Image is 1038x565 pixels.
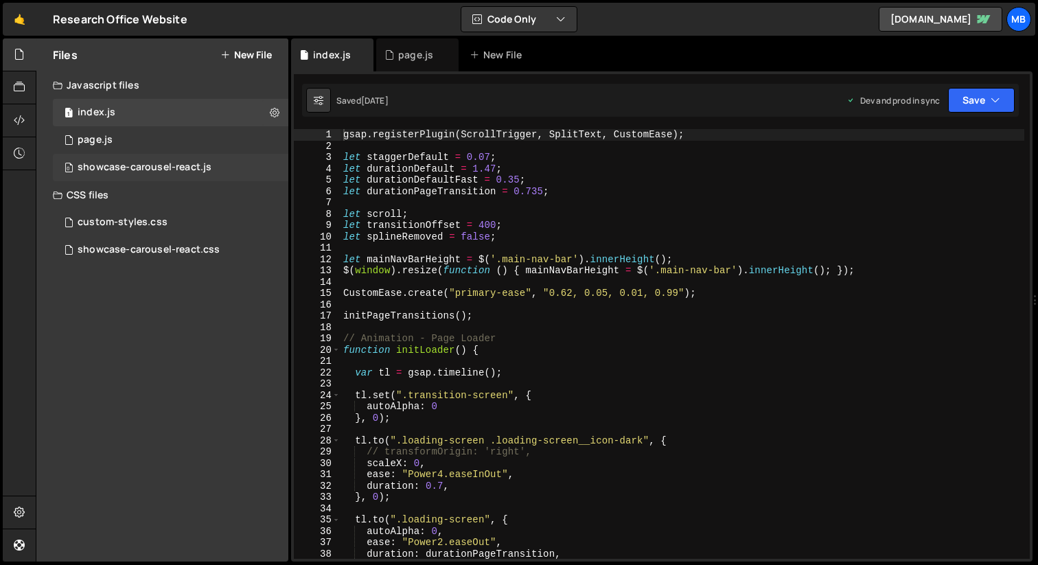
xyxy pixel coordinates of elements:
div: 10476/38631.css [53,209,288,236]
div: 5 [294,174,341,186]
div: showcase-carousel-react.css [78,244,220,256]
span: 0 [65,163,73,174]
div: 24 [294,390,341,402]
div: 8 [294,209,341,220]
a: 🤙 [3,3,36,36]
div: 2 [294,141,341,152]
div: 14 [294,277,341,288]
div: 35 [294,514,341,526]
div: 33 [294,492,341,503]
div: 10 [294,231,341,243]
div: 17 [294,310,341,322]
div: 30 [294,458,341,470]
div: index.js [78,106,115,119]
div: 4 [294,163,341,175]
div: 16 [294,299,341,311]
div: 32 [294,481,341,492]
div: 37 [294,537,341,549]
div: 26 [294,413,341,424]
div: 10476/45223.js [53,154,288,181]
button: Save [948,88,1015,113]
div: 29 [294,446,341,458]
div: CSS files [36,181,288,209]
div: Saved [336,95,389,106]
button: New File [220,49,272,60]
div: 36 [294,526,341,538]
div: 6 [294,186,341,198]
div: index.js [313,48,351,62]
div: [DATE] [361,95,389,106]
div: page.js [78,134,113,146]
div: 11 [294,242,341,254]
div: 9 [294,220,341,231]
div: 23 [294,378,341,390]
div: 25 [294,401,341,413]
div: Javascript files [36,71,288,99]
div: page.js [398,48,433,62]
div: 10476/45224.css [53,236,288,264]
h2: Files [53,47,78,62]
div: 38 [294,549,341,560]
div: Research Office Website [53,11,187,27]
div: 12 [294,254,341,266]
div: 21 [294,356,341,367]
div: 15 [294,288,341,299]
a: MB [1006,7,1031,32]
div: 18 [294,322,341,334]
div: 28 [294,435,341,447]
div: 10476/23772.js [53,126,288,154]
div: 3 [294,152,341,163]
div: 19 [294,333,341,345]
div: custom-styles.css [78,216,168,229]
div: 22 [294,367,341,379]
div: 20 [294,345,341,356]
div: 13 [294,265,341,277]
div: New File [470,48,527,62]
div: 31 [294,469,341,481]
div: 7 [294,197,341,209]
a: [DOMAIN_NAME] [879,7,1002,32]
div: 1 [294,129,341,141]
div: 10476/23765.js [53,99,288,126]
span: 1 [65,108,73,119]
div: showcase-carousel-react.js [78,161,211,174]
div: 27 [294,424,341,435]
div: 34 [294,503,341,515]
button: Code Only [461,7,577,32]
div: Dev and prod in sync [846,95,940,106]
